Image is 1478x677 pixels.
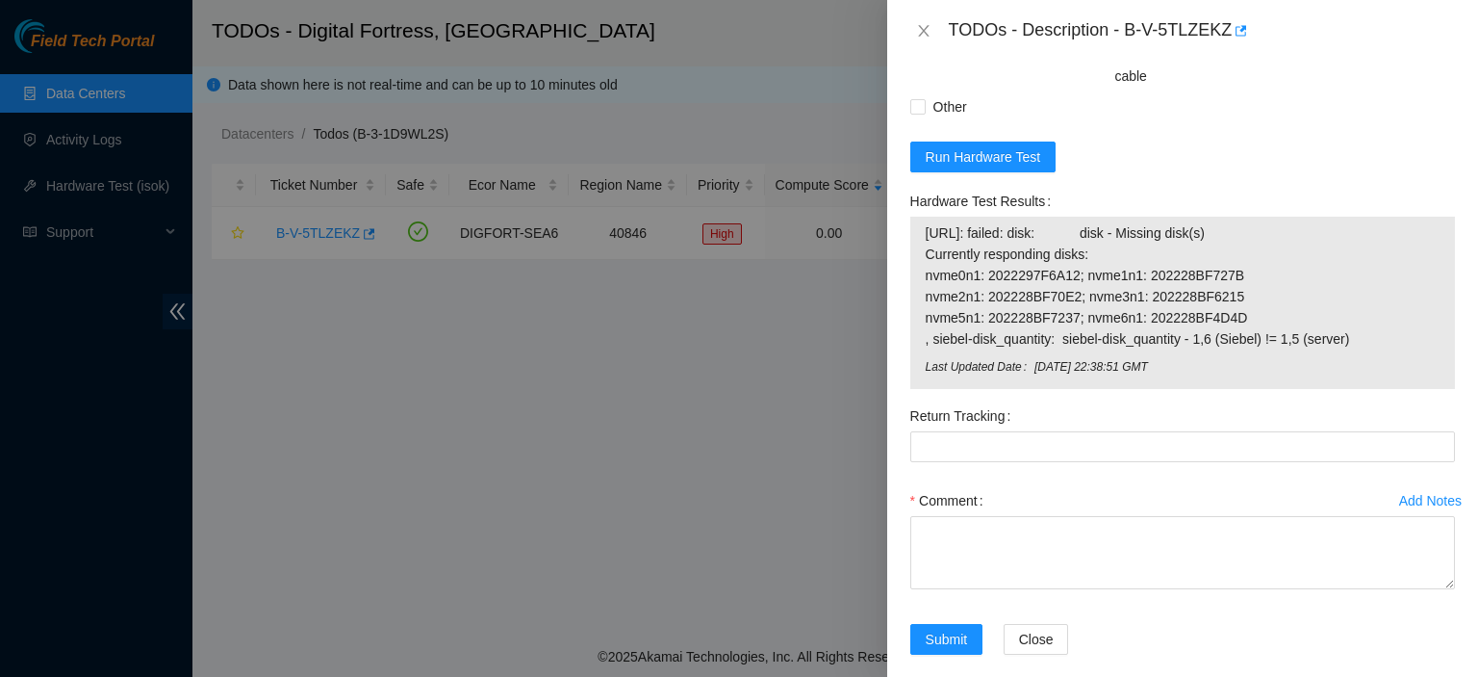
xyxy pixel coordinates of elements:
[910,186,1058,217] label: Hardware Test Results
[910,624,983,655] button: Submit
[910,142,1057,172] button: Run Hardware Test
[910,485,991,516] label: Comment
[910,22,937,40] button: Close
[926,146,1041,168] span: Run Hardware Test
[910,516,1455,589] textarea: Comment
[926,91,975,122] span: Other
[910,431,1455,462] input: Return Tracking
[949,15,1455,46] div: TODOs - Description - B-V-5TLZEKZ
[926,358,1034,377] span: Last Updated Date
[1107,30,1273,91] span: Replaced ETH/Power cable
[1004,624,1069,655] button: Close
[926,629,968,650] span: Submit
[1019,629,1054,650] span: Close
[1398,485,1463,516] button: Add Notes
[910,401,1019,431] label: Return Tracking
[1034,358,1440,377] span: [DATE] 22:38:51 GMT
[916,23,931,39] span: close
[1399,494,1462,508] div: Add Notes
[926,222,1440,350] span: [URL]: failed: disk: disk - Missing disk(s) Currently responding disks: nvme0n1: 2022297F6A12; nv...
